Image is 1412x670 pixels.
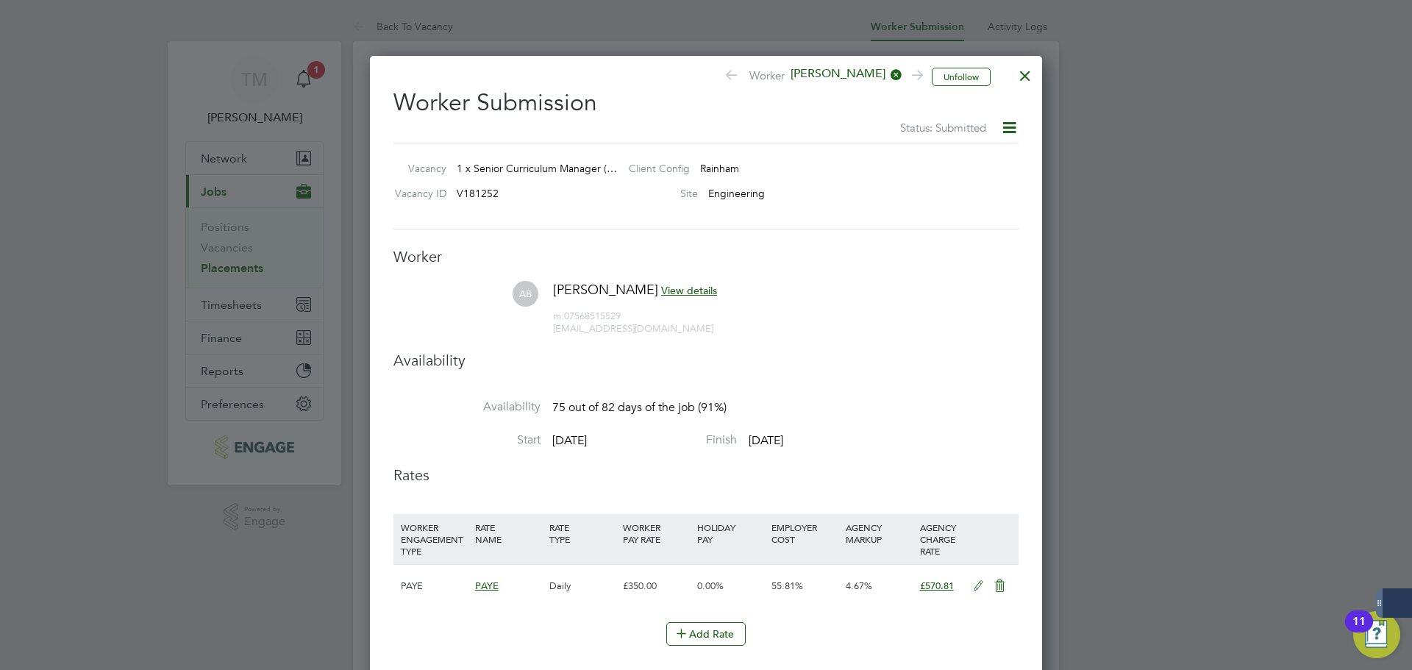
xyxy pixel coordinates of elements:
[916,514,966,564] div: AGENCY CHARGE RATE
[1352,621,1366,641] div: 11
[553,310,621,322] span: 07568515529
[590,432,737,448] label: Finish
[900,121,986,135] span: Status: Submitted
[388,162,446,175] label: Vacancy
[749,433,783,448] span: [DATE]
[842,514,916,552] div: AGENCY MARKUP
[724,66,921,87] span: Worker
[700,162,739,175] span: Rainham
[617,187,698,200] label: Site
[546,565,620,607] div: Daily
[546,514,620,552] div: RATE TYPE
[693,514,768,552] div: HOLIDAY PAY
[552,433,587,448] span: [DATE]
[920,580,954,592] span: £570.81
[1353,611,1400,658] button: Open Resource Center, 11 new notifications
[661,284,717,297] span: View details
[619,514,693,552] div: WORKER PAY RATE
[393,432,541,448] label: Start
[553,281,658,298] span: [PERSON_NAME]
[697,580,724,592] span: 0.00%
[397,514,471,564] div: WORKER ENGAGEMENT TYPE
[666,622,746,646] button: Add Rate
[393,76,1019,137] h2: Worker Submission
[475,580,499,592] span: PAYE
[397,565,471,607] div: PAYE
[932,68,991,87] button: Unfollow
[708,187,765,200] span: Engineering
[768,514,842,552] div: EMPLOYER COST
[553,310,564,322] span: m:
[553,322,713,335] span: [EMAIL_ADDRESS][DOMAIN_NAME]
[513,281,538,307] span: AB
[388,187,446,200] label: Vacancy ID
[619,565,693,607] div: £350.00
[457,162,617,175] span: 1 x Senior Curriculum Manager (…
[457,187,499,200] span: V181252
[552,400,727,415] span: 75 out of 82 days of the job (91%)
[393,351,1019,370] h3: Availability
[771,580,803,592] span: 55.81%
[846,580,872,592] span: 4.67%
[393,399,541,415] label: Availability
[617,162,690,175] label: Client Config
[785,66,902,82] span: [PERSON_NAME]
[471,514,546,552] div: RATE NAME
[393,247,1019,266] h3: Worker
[393,466,1019,485] h3: Rates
